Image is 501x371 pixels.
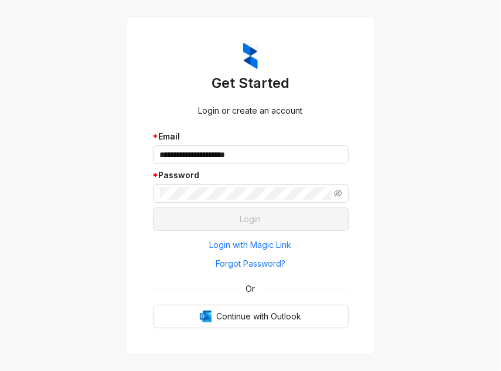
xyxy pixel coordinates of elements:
span: Or [238,282,264,295]
button: Login [153,207,349,231]
button: Login with Magic Link [153,236,349,254]
span: eye-invisible [334,189,342,198]
img: ZumaIcon [243,43,258,70]
h3: Get Started [153,74,349,93]
span: Forgot Password? [216,257,285,270]
button: Forgot Password? [153,254,349,273]
div: Password [153,169,349,182]
span: Login with Magic Link [210,239,292,251]
div: Login or create an account [153,104,349,117]
img: Outlook [200,311,212,322]
span: Continue with Outlook [216,310,301,323]
button: OutlookContinue with Outlook [153,305,349,328]
div: Email [153,130,349,143]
